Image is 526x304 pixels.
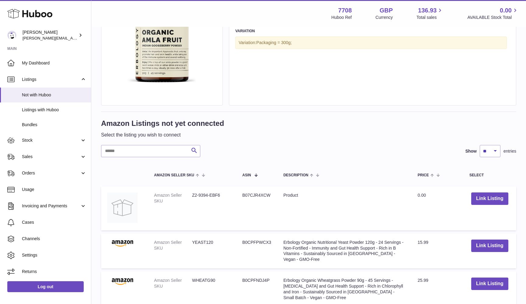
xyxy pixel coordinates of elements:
[22,269,86,275] span: Returns
[469,173,510,177] div: Select
[107,240,138,247] img: Erbology Organic Nutritional Yeast Powder 120g - 24 Servings - Non-Fortified - Immunity and Gut H...
[471,278,508,290] button: Link Listing
[23,29,77,41] div: [PERSON_NAME]
[283,173,308,177] span: Description
[22,252,86,258] span: Settings
[192,240,230,251] dd: YEAST120
[418,173,429,177] span: Price
[101,132,224,138] p: Select the listing you wish to connect
[500,6,512,15] span: 0.00
[22,107,86,113] span: Listings with Huboo
[465,148,477,154] label: Show
[467,15,519,20] span: AVAILABLE Stock Total
[338,6,352,15] strong: 7708
[418,240,428,245] span: 15.99
[22,122,86,128] span: Bundles
[22,154,80,160] span: Sales
[154,278,192,289] dt: Amazon Seller SKU
[22,137,80,143] span: Stock
[7,31,16,40] img: victor@erbology.co
[22,236,86,242] span: Channels
[277,186,412,230] td: Product
[418,278,428,283] span: 25.99
[236,186,277,230] td: B07CJR4XCW
[154,192,192,204] dt: Amazon Seller SKU
[242,173,251,177] span: ASIN
[331,15,352,20] div: Huboo Ref
[22,60,86,66] span: My Dashboard
[376,15,393,20] div: Currency
[416,15,444,20] span: Total sales
[416,6,444,20] a: 136.93 Total sales
[22,219,86,225] span: Cases
[277,233,412,269] td: Erbology Organic Nutritional Yeast Powder 120g - 24 Servings - Non-Fortified - Immunity and Gut H...
[154,240,192,251] dt: Amazon Seller SKU
[192,192,230,204] dd: Z2-9394-EBF6
[471,192,508,205] button: Link Listing
[22,170,80,176] span: Orders
[503,148,516,154] span: entries
[22,203,80,209] span: Invoicing and Payments
[467,6,519,20] a: 0.00 AVAILABLE Stock Total
[107,192,138,223] img: Product
[101,119,224,128] h1: Amazon Listings not yet connected
[22,77,80,82] span: Listings
[107,278,138,285] img: Erbology Organic Wheatgrass Powder 90g - 45 Servings - Body Cleansing and Gut Health Support - Ri...
[418,193,426,198] span: 0.00
[418,6,437,15] span: 136.93
[154,173,194,177] span: Amazon Seller SKU
[192,278,230,289] dd: WHEATG90
[22,92,86,98] span: Not with Huboo
[236,233,277,269] td: B0CPFPWCX3
[7,281,84,292] a: Log out
[256,40,292,45] span: Packaging = 300g;
[235,29,507,33] h4: Variation
[22,187,86,192] span: Usage
[471,240,508,252] button: Link Listing
[380,6,393,15] strong: GBP
[235,36,507,49] div: Variation:
[23,36,122,40] span: [PERSON_NAME][EMAIL_ADDRESS][DOMAIN_NAME]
